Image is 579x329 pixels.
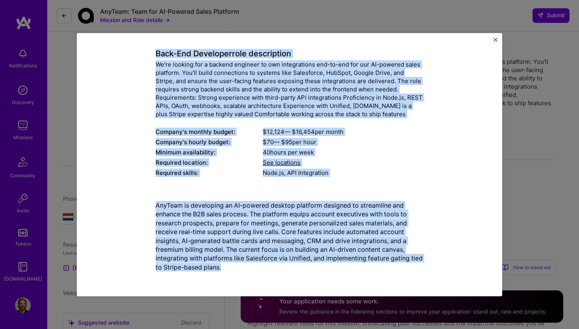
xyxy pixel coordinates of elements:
[156,169,263,177] div: Required skills:
[263,148,423,156] div: 40 hours per week
[263,159,301,166] span: See locations
[263,169,423,177] div: Node.js, API Integration
[156,148,263,156] div: Minimum availability:
[263,138,423,146] div: $ 70 — $ 95 per hour
[156,158,263,167] div: Required location:
[263,128,423,136] div: $ 12,124 — $ 16,454 per month
[156,128,263,136] div: Company's monthly budget:
[156,138,263,146] div: Company's hourly budget:
[156,201,423,271] p: AnyTeam is developing an AI-powered desktop platform designed to streamline and enhance the B2B s...
[156,49,423,58] h4: Back-End Developer role description
[494,38,497,46] button: Close
[156,60,423,118] div: We’re looking for a backend engineer to own integrations end-to-end for our AI-powered sales plat...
